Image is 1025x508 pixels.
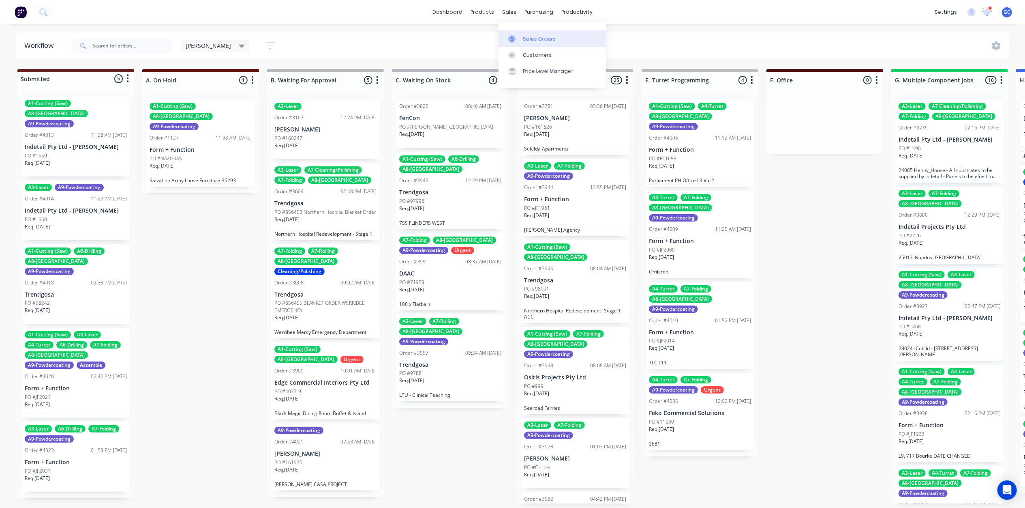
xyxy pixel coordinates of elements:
p: PO #Gurner [524,464,551,471]
div: Order #3739 [899,124,928,131]
p: PO #JF2014 [649,337,675,344]
div: A7-Folding [88,425,119,433]
p: Form + Function [150,146,252,153]
p: Req. [DATE] [274,466,300,474]
p: Edge Commercial Interiors Pty Ltd [274,379,377,386]
p: Req. [DATE] [524,390,549,397]
div: A9-Powdercoating [55,184,104,191]
div: A3-Laser [948,271,975,278]
p: Trendgosa [274,291,377,298]
div: 09:24 AM [DATE] [465,349,501,357]
div: Order #3880 [899,211,928,219]
p: Salvation Army Loose Furniture B5293 [150,177,252,183]
div: A7-Folding [573,330,604,338]
div: A4-Turret [899,378,927,385]
p: [PERSON_NAME] CASA PROJECT [274,481,377,487]
span: GC [1004,9,1010,16]
div: A1-Cutting (Saw)A6-DrillingA8-[GEOGRAPHIC_DATA]Order #394312:29 PM [DATE]TrendgosaPO #97996Req.[D... [396,152,505,229]
div: Assemble [77,362,105,369]
div: Order #4020 [25,373,54,380]
div: Open Intercom Messenger [997,480,1017,500]
p: Req. [DATE] [524,471,549,478]
p: [PERSON_NAME] Agency [524,227,626,233]
p: 24065 Henny_House - All substrates to be supplied by Indetail - Panels to be glued to Substrates ... [899,167,1001,179]
div: A4-Turret [649,285,678,293]
div: A1-Cutting (Saw)A4-TurretA8-[GEOGRAPHIC_DATA]A9-PowdercoatingOrder #400611:12 AM [DATE]Form + Fun... [646,99,754,187]
p: PO #JF2031 [25,467,51,475]
div: A1-Cutting (Saw)A6-DrillingA8-[GEOGRAPHIC_DATA]A9-PowdercoatingOrder #401802:38 PM [DATE]Trendgos... [21,244,130,324]
div: A1-Cutting (Saw) [274,346,321,353]
div: A8-[GEOGRAPHIC_DATA] [433,237,496,244]
div: Order #3943 [399,177,428,184]
div: A7-Folding [899,113,929,120]
p: Trendgosa [399,362,501,368]
div: Urgent [701,386,724,394]
p: Omicron [649,269,751,275]
div: A3-Laser [524,422,551,429]
p: FenCon [399,115,501,122]
p: Req. [DATE] [25,223,50,230]
p: 100 x Flatbars [399,301,501,307]
div: A9-Powdercoating [399,247,448,254]
div: A7 Cleaning/Polishing [929,103,986,110]
div: A8-[GEOGRAPHIC_DATA] [25,258,88,265]
p: Form + Function [524,196,626,203]
p: Req. [DATE] [150,162,175,170]
p: Req. [DATE] [25,307,50,314]
p: PO #161970 [274,459,302,466]
div: Sales Orders [523,35,556,43]
div: 01:03 PM [DATE] [590,443,626,450]
div: A9-Powdercoating [649,306,698,313]
p: Req. [DATE] [899,330,924,338]
div: A9-Powdercoating [524,351,573,358]
p: PO #98001 [524,285,549,293]
div: 03:36 PM [DATE] [590,103,626,110]
p: PO #999 [524,383,544,390]
p: PO #97881 [399,370,424,377]
div: Order #1127 [150,134,179,142]
div: A6-Drilling [74,248,105,255]
div: A9-Powdercoating [524,432,573,439]
p: PO #RT1658 [649,155,676,162]
p: Req. [DATE] [649,426,674,433]
div: Order #382508:46 AM [DATE]FenConPO #[PERSON_NAME][GEOGRAPHIC_DATA]Req.[DATE] [396,99,505,148]
div: Urgent [340,356,364,363]
p: Req. [DATE] [524,212,549,219]
div: 02:16 PM [DATE] [965,124,1001,131]
p: PO #2726 [899,232,921,239]
div: A9-Powdercoating [524,172,573,180]
div: Cleaning/Polishing [274,268,325,275]
p: Req. [DATE] [25,475,50,482]
p: Req. [DATE] [649,344,674,352]
div: A7-FoldingA7-RollingA8-[GEOGRAPHIC_DATA]Cleaning/PolishingOrder #360809:02 AM [DATE]TrendgosaPO #... [271,244,380,339]
p: Req. [DATE] [649,162,674,170]
div: A4-TurretA7-FoldingA8-[GEOGRAPHIC_DATA]A9-PowdercoatingOrder #400911:25 AM [DATE]Form + FunctionP... [646,191,754,278]
div: A8-[GEOGRAPHIC_DATA] [274,258,338,265]
p: PO #JF2021 [25,394,51,401]
div: A7-Folding [399,237,430,244]
p: PO #11030 [649,418,674,426]
p: Req. [DATE] [399,377,424,384]
p: Black Magic Dining Room Buffet & Island [274,410,377,416]
div: A6-Drilling [448,155,479,163]
div: A9-Powdercoating [25,120,74,127]
div: A1-Cutting (Saw) [150,103,196,110]
p: [PERSON_NAME] [524,455,626,462]
div: A7-Folding [929,190,959,197]
div: Order #378103:36 PM [DATE][PERSON_NAME]PO #161626Req.[DATE]St Kilda Apartments [521,99,629,155]
p: PO #856453 Northern Hospital Blanket Order [274,209,376,216]
p: TLC L11 [649,359,751,366]
div: 12:55 PM [DATE] [590,184,626,191]
div: Order #3927 [899,303,928,310]
div: 07:53 AM [DATE] [340,438,377,446]
p: Trendgosa [524,277,626,284]
div: A3-LaserA9-PowdercoatingOrder #401411:29 AM [DATE]Indetail Pty Ltd - [PERSON_NAME]PO #1560Req.[DATE] [21,181,130,240]
div: 11:12 AM [DATE] [715,134,751,142]
div: A1-Cutting (Saw) [25,248,71,255]
div: A7-FoldingA8-[GEOGRAPHIC_DATA]A9-PowdercoatingUrgentOrder #395108:37 AM [DATE]DAACPO #71959Req.[D... [396,233,505,310]
div: A8-[GEOGRAPHIC_DATA] [649,295,712,303]
div: A3-Laser [274,103,302,110]
div: A8-[GEOGRAPHIC_DATA] [150,113,213,120]
p: PO #JF2008 [649,246,675,254]
div: A1-Cutting (Saw) [399,155,445,163]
